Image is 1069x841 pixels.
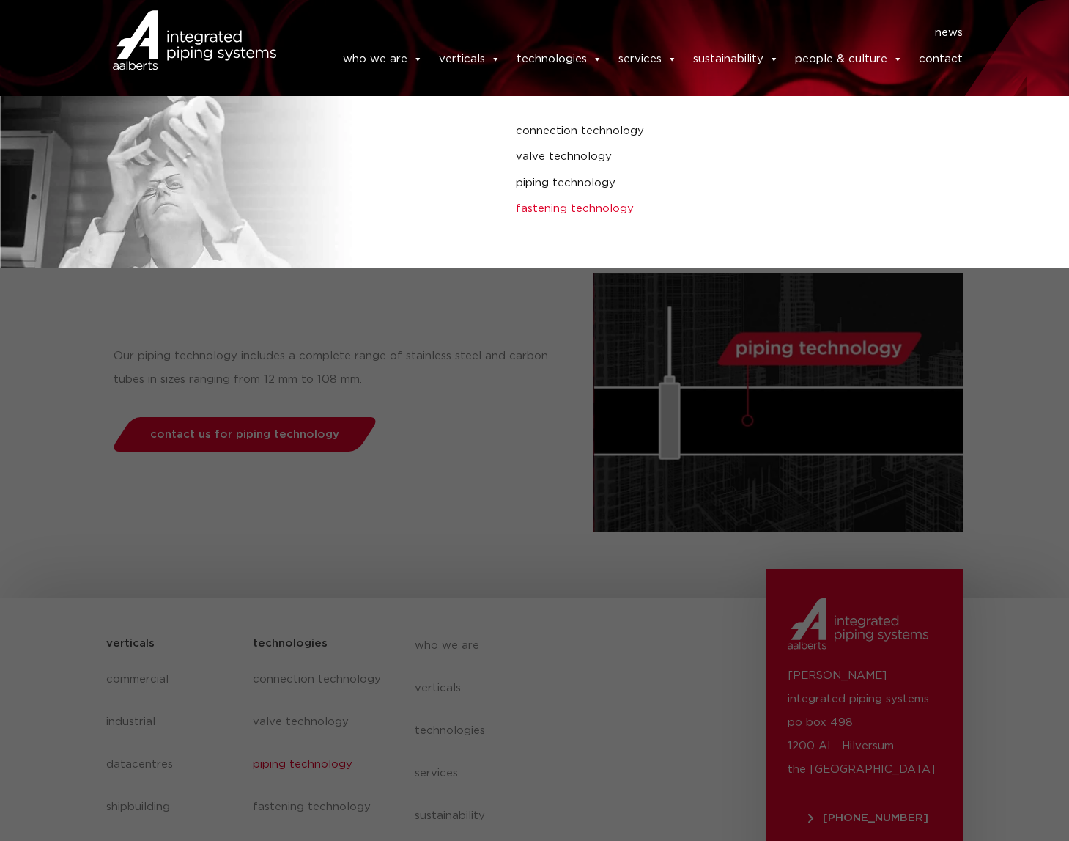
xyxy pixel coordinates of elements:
[106,632,155,655] h5: verticals
[253,632,328,655] h5: technologies
[106,658,239,701] a: commercial
[106,786,239,829] a: shipbuilding
[106,701,239,743] a: industrial
[253,701,385,743] a: valve technology
[919,45,963,74] a: contact
[253,786,385,829] a: fastening technology
[808,812,928,823] span: [PHONE_NUMBER]
[253,743,385,786] a: piping technology
[517,45,602,74] a: technologies
[106,743,239,786] a: datacentres
[788,664,941,782] p: [PERSON_NAME] integrated piping systems po box 498 1200 AL Hilversum the [GEOGRAPHIC_DATA]
[516,147,917,166] a: valve technology
[150,429,339,440] span: contact us for piping technology
[109,417,380,452] a: contact us for piping technology
[516,122,917,141] a: connection technology
[114,345,564,392] p: Our piping technology includes a complete range of stainless steel and carbon tubes in sizes rang...
[935,21,963,45] a: news
[415,710,683,752] a: technologies
[415,795,683,837] a: sustainability
[298,21,963,45] nav: Menu
[253,658,385,701] a: connection technology
[693,45,779,74] a: sustainability
[439,45,500,74] a: verticals
[618,45,677,74] a: services
[415,625,683,667] a: who we are
[415,752,683,795] a: services
[516,199,917,218] a: fastening technology
[253,658,385,829] nav: Menu
[516,174,917,193] a: piping technology
[788,812,948,823] a: [PHONE_NUMBER]
[415,667,683,710] a: verticals
[343,45,423,74] a: who we are
[795,45,903,74] a: people & culture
